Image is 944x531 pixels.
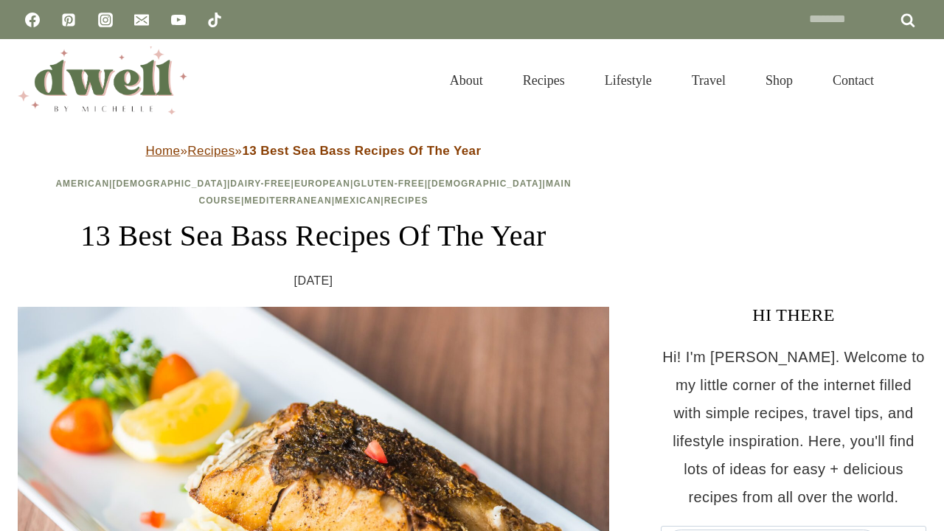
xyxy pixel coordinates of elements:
a: Lifestyle [585,55,672,106]
a: Recipes [384,195,428,206]
h1: 13 Best Sea Bass Recipes Of The Year [18,214,609,258]
a: Home [146,144,181,158]
a: Pinterest [54,5,83,35]
a: Dairy-Free [230,178,291,189]
a: Gluten-Free [353,178,424,189]
a: Recipes [503,55,585,106]
a: About [430,55,503,106]
a: Instagram [91,5,120,35]
span: » » [146,144,482,158]
a: TikTok [200,5,229,35]
img: DWELL by michelle [18,46,187,114]
strong: 13 Best Sea Bass Recipes Of The Year [242,144,481,158]
a: American [55,178,109,189]
a: European [294,178,350,189]
h3: HI THERE [661,302,926,328]
button: View Search Form [901,68,926,93]
a: YouTube [164,5,193,35]
nav: Primary Navigation [430,55,894,106]
a: Mediterranean [244,195,331,206]
a: Travel [672,55,746,106]
span: | | | | | | | | | [55,178,571,206]
a: Recipes [187,144,235,158]
a: Shop [746,55,813,106]
a: [DEMOGRAPHIC_DATA] [112,178,227,189]
a: Contact [813,55,894,106]
a: Facebook [18,5,47,35]
time: [DATE] [294,270,333,292]
p: Hi! I'm [PERSON_NAME]. Welcome to my little corner of the internet filled with simple recipes, tr... [661,343,926,511]
a: [DEMOGRAPHIC_DATA] [428,178,543,189]
a: Mexican [335,195,381,206]
a: Email [127,5,156,35]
